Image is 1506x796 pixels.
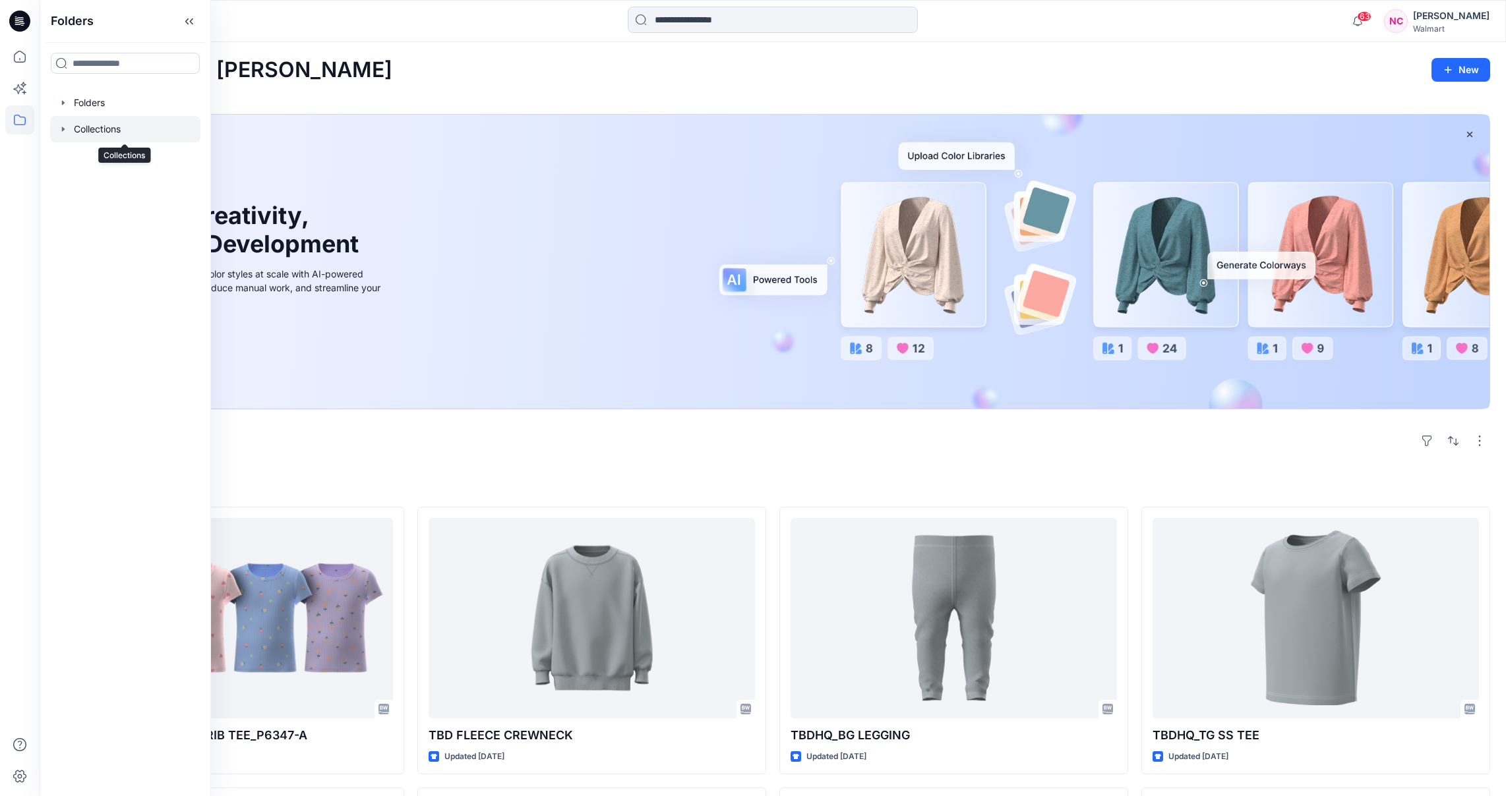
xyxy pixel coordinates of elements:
p: TBDHQ_TG SS TEE [1153,726,1479,745]
a: TBDHQ_TG SS TEE [1153,518,1479,718]
a: HQ022357_SS PRINTED RIB TEE_P6347-A [67,518,393,718]
p: HQ022357_SS PRINTED RIB TEE_P6347-A [67,726,393,745]
p: TBDHQ_BG LEGGING [791,726,1117,745]
p: Updated [DATE] [444,750,504,764]
h4: Styles [55,478,1490,494]
div: NC [1384,9,1408,33]
div: Walmart [1413,24,1490,34]
div: [PERSON_NAME] [1413,8,1490,24]
p: Updated [DATE] [806,750,866,764]
h2: Welcome back, [PERSON_NAME] [55,58,392,82]
p: TBD FLEECE CREWNECK [429,726,755,745]
a: TBDHQ_BG LEGGING [791,518,1117,718]
a: TBD FLEECE CREWNECK [429,518,755,718]
div: Explore ideas faster and recolor styles at scale with AI-powered tools that boost creativity, red... [88,267,384,308]
h1: Unleash Creativity, Speed Up Development [88,202,365,258]
a: Discover more [88,324,384,351]
button: New [1431,58,1490,82]
span: 63 [1357,11,1371,22]
p: Updated [DATE] [1168,750,1228,764]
